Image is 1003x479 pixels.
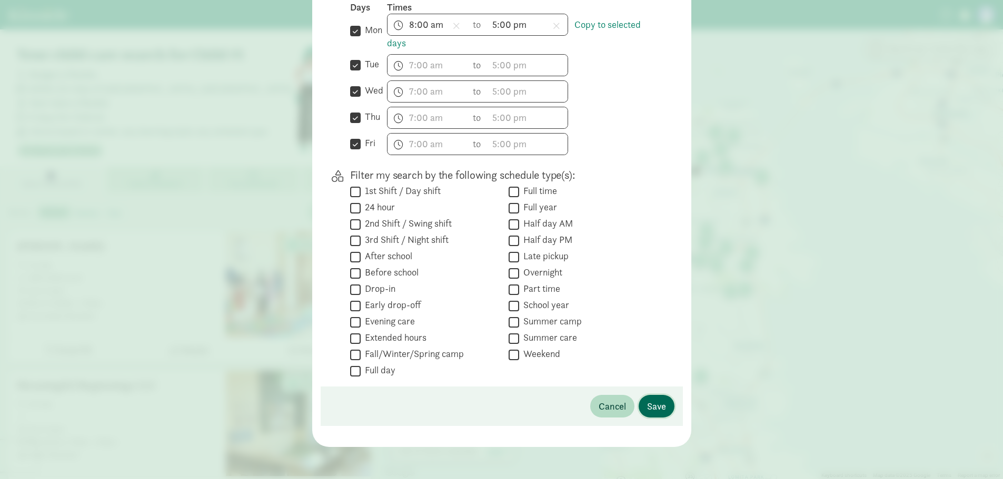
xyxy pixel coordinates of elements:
label: Full year [519,201,557,213]
input: 7:00 am [388,55,468,76]
label: Full day [361,364,395,376]
button: Cancel [590,395,634,417]
input: 5:00 pm [488,55,568,76]
label: Extended hours [361,331,426,344]
label: Before school [361,266,419,279]
a: Copy to selected days [387,18,641,49]
label: Early drop-off [361,299,421,311]
input: 5:00 pm [488,81,568,102]
label: 1st Shift / Day shift [361,185,441,197]
input: 5:00 pm [488,14,568,35]
label: 24 hour [361,201,395,213]
label: Half day PM [519,233,572,246]
label: wed [361,84,383,97]
span: to [473,58,482,72]
label: Evening care [361,315,415,328]
div: Times [387,1,658,14]
button: Save [639,395,674,417]
div: Days [350,1,387,14]
label: tue [361,58,379,70]
label: School year [519,299,569,311]
label: Drop-in [361,282,395,295]
label: Part time [519,282,560,295]
label: 2nd Shift / Swing shift [361,217,452,230]
label: Full time [519,185,557,197]
label: fri [361,137,375,149]
label: Summer camp [519,315,582,328]
span: to [473,84,482,98]
label: Fall/Winter/Spring camp [361,348,464,360]
span: to [473,137,482,151]
label: Late pickup [519,250,569,262]
span: Cancel [599,399,626,413]
label: Overnight [519,266,562,279]
input: 5:00 pm [488,134,568,155]
input: 5:00 pm [488,107,568,128]
input: 7:00 am [388,81,468,102]
label: Weekend [519,348,560,360]
span: to [473,17,482,32]
label: Summer care [519,331,577,344]
label: 3rd Shift / Night shift [361,233,449,246]
p: Filter my search by the following schedule type(s): [350,168,658,182]
label: Half day AM [519,217,573,230]
input: 7:00 am [388,134,468,155]
span: to [473,110,482,125]
label: thu [361,110,380,123]
label: mon [361,24,382,36]
input: 7:00 am [388,107,468,128]
label: After school [361,250,412,262]
input: 7:00 am [388,14,468,35]
span: Save [647,399,666,413]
